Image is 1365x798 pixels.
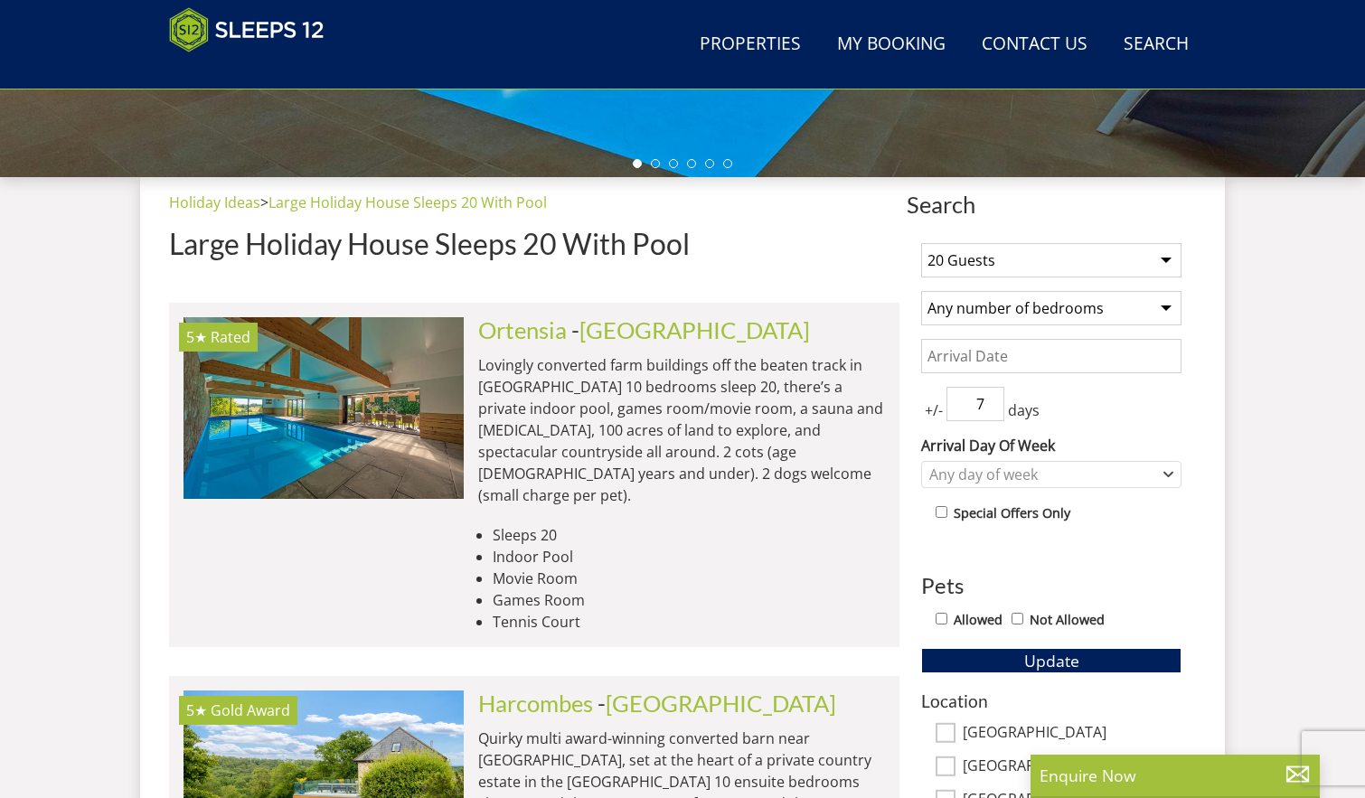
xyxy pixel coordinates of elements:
h3: Pets [921,574,1181,597]
img: Sleeps 12 [169,7,325,52]
span: +/- [921,399,946,421]
li: Sleeps 20 [493,524,885,546]
label: Allowed [954,610,1003,630]
a: Properties [692,24,808,65]
a: Contact Us [974,24,1095,65]
input: Arrival Date [921,339,1181,373]
label: Not Allowed [1030,610,1105,630]
a: [GEOGRAPHIC_DATA] [606,690,836,717]
a: Search [1116,24,1196,65]
label: Arrival Day Of Week [921,435,1181,456]
a: Harcombes [478,690,593,717]
a: [GEOGRAPHIC_DATA] [579,316,810,343]
label: Special Offers Only [954,503,1070,523]
span: Harcombes has a 5 star rating under the Quality in Tourism Scheme [186,700,207,720]
span: Rated [211,327,250,347]
span: Harcombes has been awarded a Gold Award by Visit England [211,700,290,720]
label: [GEOGRAPHIC_DATA] [963,724,1181,744]
a: 5★ Rated [184,317,464,498]
span: Update [1024,650,1079,671]
a: Holiday Ideas [169,192,260,212]
a: Ortensia [478,316,567,343]
p: Lovingly converted farm buildings off the beaten track in [GEOGRAPHIC_DATA] 10 bedrooms sleep 20,... [478,354,885,506]
span: days [1004,399,1043,421]
iframe: Customer reviews powered by Trustpilot [160,63,350,79]
li: Tennis Court [493,611,885,633]
li: Movie Room [493,568,885,589]
span: > [260,192,268,212]
label: [GEOGRAPHIC_DATA] [963,757,1181,777]
span: - [598,690,836,717]
a: My Booking [830,24,953,65]
h3: Location [921,691,1181,710]
div: Any day of week [925,465,1159,484]
h1: Large Holiday House Sleeps 20 With Pool [169,228,899,259]
span: Search [907,192,1196,217]
a: Large Holiday House Sleeps 20 With Pool [268,192,547,212]
span: Ortensia has a 5 star rating under the Quality in Tourism Scheme [186,327,207,347]
li: Indoor Pool [493,546,885,568]
p: Enquire Now [1040,764,1311,787]
button: Update [921,648,1181,673]
div: Combobox [921,461,1181,488]
span: - [571,316,810,343]
li: Games Room [493,589,885,611]
img: wylder-somerset-large-luxury-holiday-home-sleeps-10.original.jpg [184,317,464,498]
